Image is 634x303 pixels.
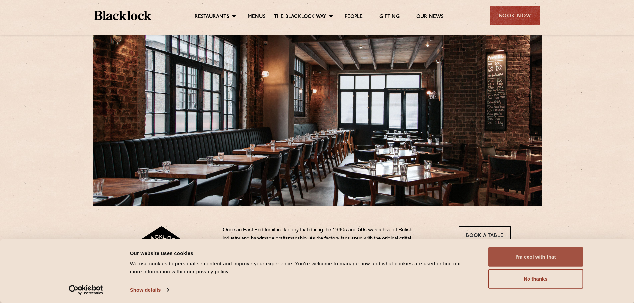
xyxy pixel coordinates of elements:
img: Shoreditch-stamp-v2-default.svg [123,226,200,276]
a: Usercentrics Cookiebot - opens in a new window [57,285,115,295]
a: Book a Table [459,226,511,244]
div: Our website uses cookies [130,249,473,257]
a: Show details [130,285,169,295]
a: Restaurants [195,14,229,21]
div: We use cookies to personalise content and improve your experience. You're welcome to manage how a... [130,260,473,276]
a: The Blacklock Way [274,14,326,21]
a: Menus [248,14,266,21]
button: I'm cool with that [488,247,583,267]
a: Our News [416,14,444,21]
a: People [345,14,363,21]
a: Gifting [379,14,399,21]
div: Book Now [490,6,540,25]
p: Once an East End furniture factory that during the 1940s and 50s was a hive of British industry a... [223,226,419,286]
button: No thanks [488,269,583,289]
img: BL_Textured_Logo-footer-cropped.svg [94,11,152,20]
